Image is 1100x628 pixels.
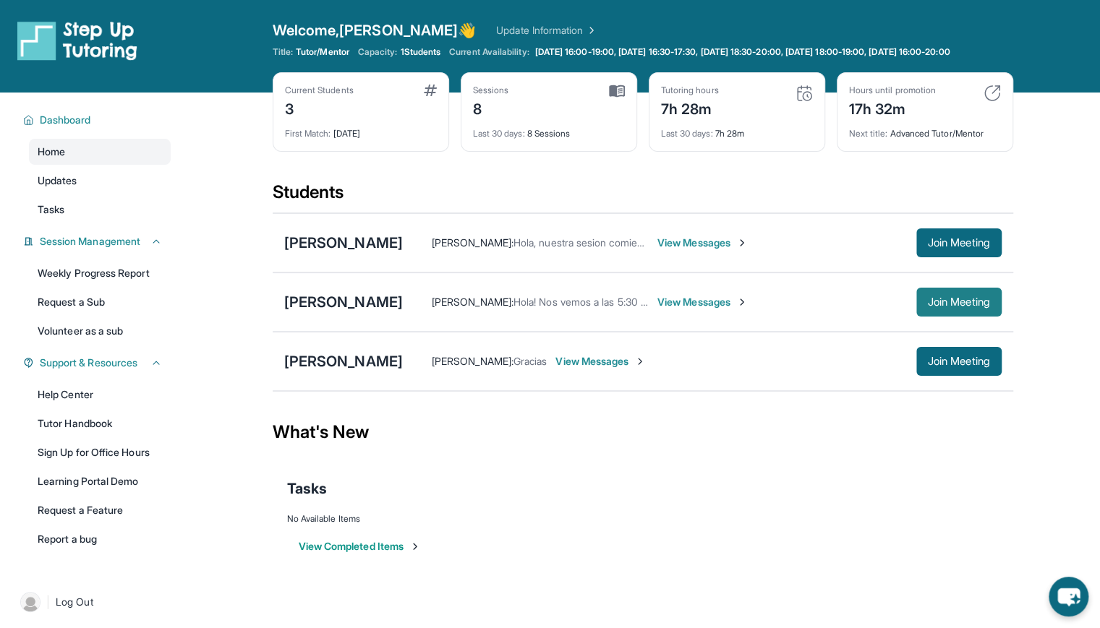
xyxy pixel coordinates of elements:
span: Capacity: [358,46,398,58]
img: Chevron-Right [634,356,646,367]
div: Hours until promotion [849,85,936,96]
div: 17h 32m [849,96,936,119]
a: Weekly Progress Report [29,260,171,286]
span: Session Management [40,234,140,249]
span: Title: [273,46,293,58]
img: user-img [20,592,40,612]
a: Request a Sub [29,289,171,315]
div: 7h 28m [661,96,719,119]
span: Home [38,145,65,159]
img: Chevron-Right [736,296,748,308]
div: Students [273,181,1013,212]
div: Tutoring hours [661,85,719,96]
span: Gracias [513,355,547,367]
span: Next title : [849,128,888,139]
span: View Messages [657,295,748,309]
div: No Available Items [287,513,999,525]
div: [PERSON_NAME] [284,351,403,371]
img: card [984,85,1001,102]
span: [PERSON_NAME] : [432,236,513,249]
div: [DATE] [285,119,437,139]
span: Hola! Nos vemos a las 5:30 [DATE]. Aquí está el enlace para el learning portal: [513,296,868,308]
span: [DATE] 16:00-19:00, [DATE] 16:30-17:30, [DATE] 18:30-20:00, [DATE] 18:00-19:00, [DATE] 16:00-20:00 [535,46,950,58]
span: Last 30 days : [473,128,525,139]
span: Current Availability: [449,46,529,58]
div: [PERSON_NAME] [284,292,403,312]
span: Updates [38,173,77,188]
a: Sign Up for Office Hours [29,439,171,465]
div: 3 [285,96,354,119]
img: card [424,85,437,96]
a: Update Information [496,23,597,38]
a: Help Center [29,382,171,408]
div: [PERSON_NAME] [284,233,403,253]
button: View Completed Items [299,539,421,554]
span: Dashboard [40,113,91,127]
span: Log Out [56,595,93,609]
a: Volunteer as a sub [29,318,171,344]
span: Join Meeting [928,298,990,306]
a: Tasks [29,197,171,223]
span: Hola, nuestra sesion comienza en menos de media hora. Aqui esta el enlace: [URL][DOMAIN_NAME] [513,236,972,249]
span: 1 Students [400,46,440,58]
img: card [609,85,625,98]
div: Current Students [285,85,354,96]
a: Tutor Handbook [29,410,171,436]
div: 8 [473,96,509,119]
a: Report a bug [29,526,171,552]
span: Support & Resources [40,356,137,370]
span: First Match : [285,128,331,139]
a: [DATE] 16:00-19:00, [DATE] 16:30-17:30, [DATE] 18:30-20:00, [DATE] 18:00-19:00, [DATE] 16:00-20:00 [532,46,953,58]
span: Tutor/Mentor [296,46,349,58]
button: Join Meeting [916,347,1002,376]
div: Sessions [473,85,509,96]
a: Updates [29,168,171,194]
span: Tasks [287,478,327,499]
span: Join Meeting [928,357,990,366]
span: [PERSON_NAME] : [432,296,513,308]
button: chat-button [1049,577,1088,616]
span: Tasks [38,202,64,217]
a: Request a Feature [29,497,171,523]
img: logo [17,20,137,61]
button: Join Meeting [916,288,1002,317]
span: Join Meeting [928,238,990,247]
span: | [46,593,50,611]
div: 8 Sessions [473,119,625,139]
img: Chevron Right [583,23,597,38]
span: [PERSON_NAME] : [432,355,513,367]
button: Dashboard [34,113,162,127]
button: Session Management [34,234,162,249]
a: Home [29,139,171,165]
span: Welcome, [PERSON_NAME] 👋 [273,20,477,40]
div: Advanced Tutor/Mentor [849,119,1001,139]
button: Support & Resources [34,356,162,370]
img: card [796,85,813,102]
img: Chevron-Right [736,237,748,249]
span: Last 30 days : [661,128,713,139]
div: What's New [273,400,1013,464]
button: Join Meeting [916,228,1002,257]
span: View Messages [555,354,646,369]
a: Learning Portal Demo [29,468,171,494]
a: |Log Out [14,586,171,618]
div: 7h 28m [661,119,813,139]
span: View Messages [657,236,748,250]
